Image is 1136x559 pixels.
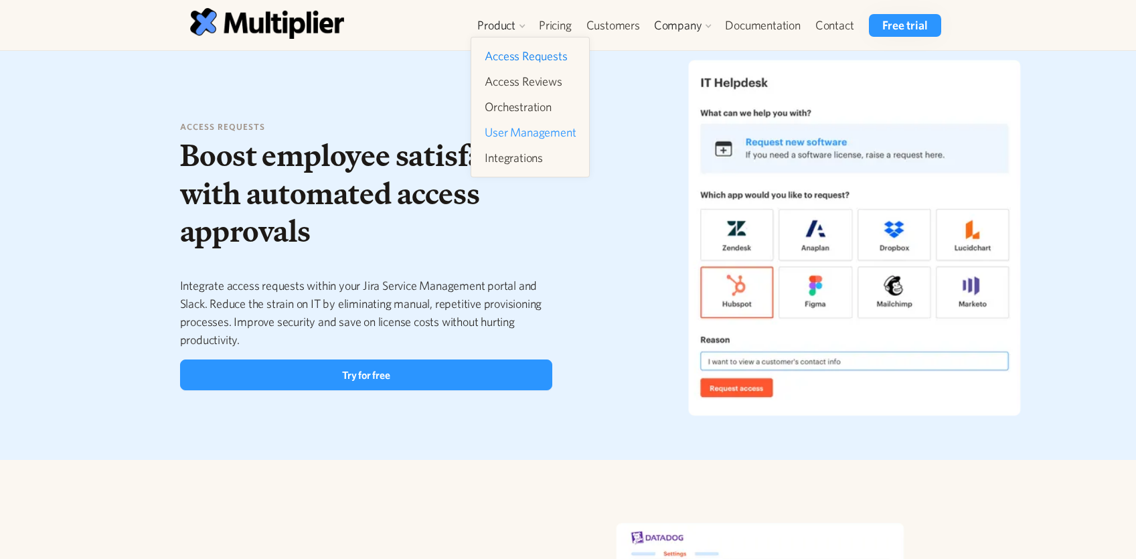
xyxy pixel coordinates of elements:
a: Integrations [479,146,581,170]
a: Try for free [180,360,553,390]
a: User Management [479,121,581,145]
h1: Boost employee satisfaction with automated access approvals [180,137,553,250]
h6: access requests [180,121,553,134]
a: Access Requests [479,44,581,68]
div: Product [477,17,515,33]
p: Integrate access requests within your Jira Service Management portal and Slack. Reduce the strain... [180,276,553,349]
a: Access Reviews [479,70,581,94]
div: Product [471,14,532,37]
div: Company [647,14,718,37]
img: Desktop and Mobile illustration [639,42,1069,433]
a: Contact [808,14,862,37]
a: Documentation [718,14,807,37]
nav: Product [471,37,590,177]
a: Customers [579,14,647,37]
div: Company [654,17,702,33]
a: Pricing [532,14,579,37]
a: Orchestration [479,95,581,119]
a: Free trial [869,14,941,37]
